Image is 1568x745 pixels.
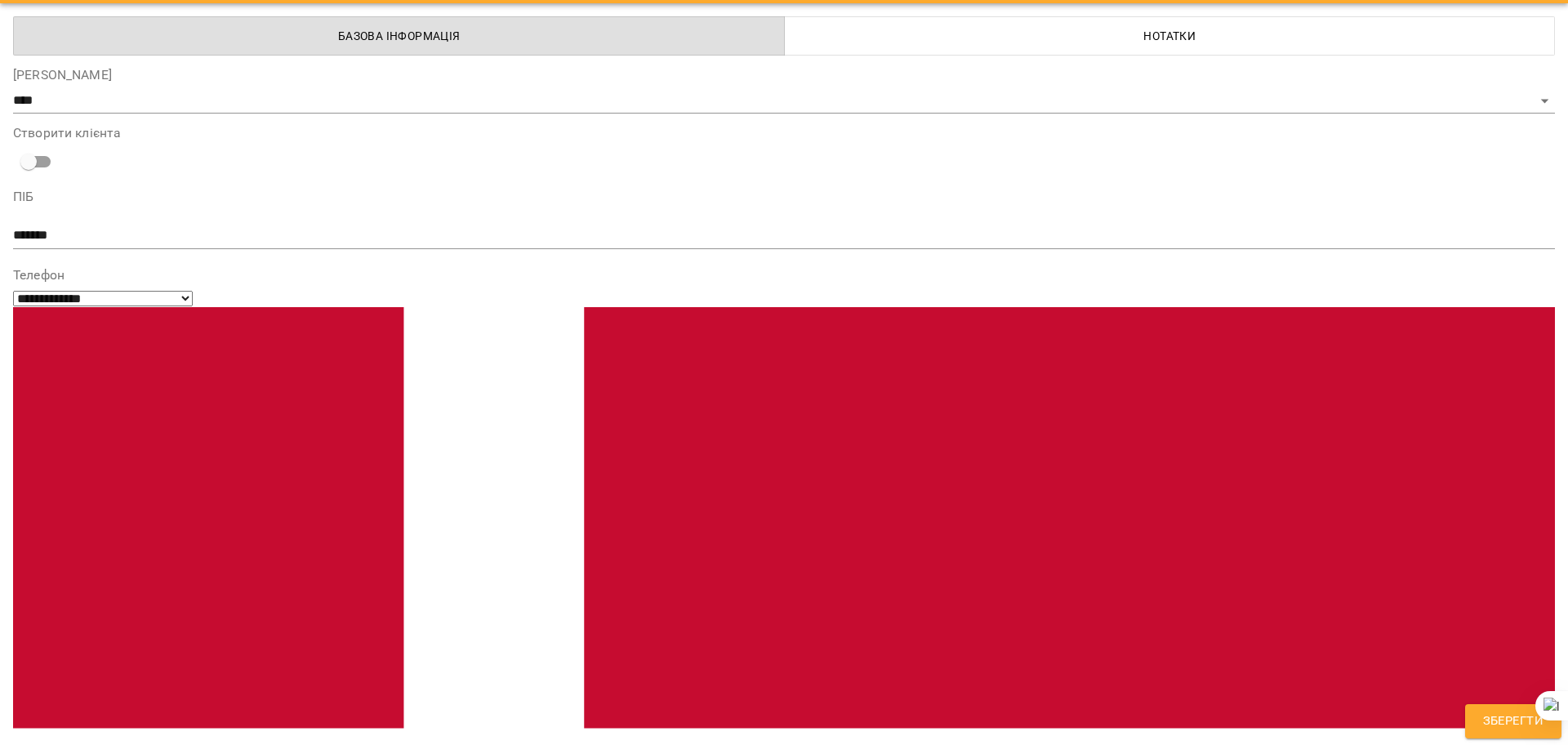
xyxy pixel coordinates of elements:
button: Зберегти [1465,704,1561,738]
label: Телефон [13,269,1555,282]
span: Базова інформація [24,26,775,46]
button: Базова інформація [13,16,785,56]
button: Нотатки [784,16,1556,56]
span: Зберегти [1483,711,1543,732]
label: Створити клієнта [13,127,1555,140]
span: Нотатки [795,26,1546,46]
select: Phone number country [13,291,193,306]
label: ПІБ [13,190,1555,203]
label: [PERSON_NAME] [13,69,1555,82]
